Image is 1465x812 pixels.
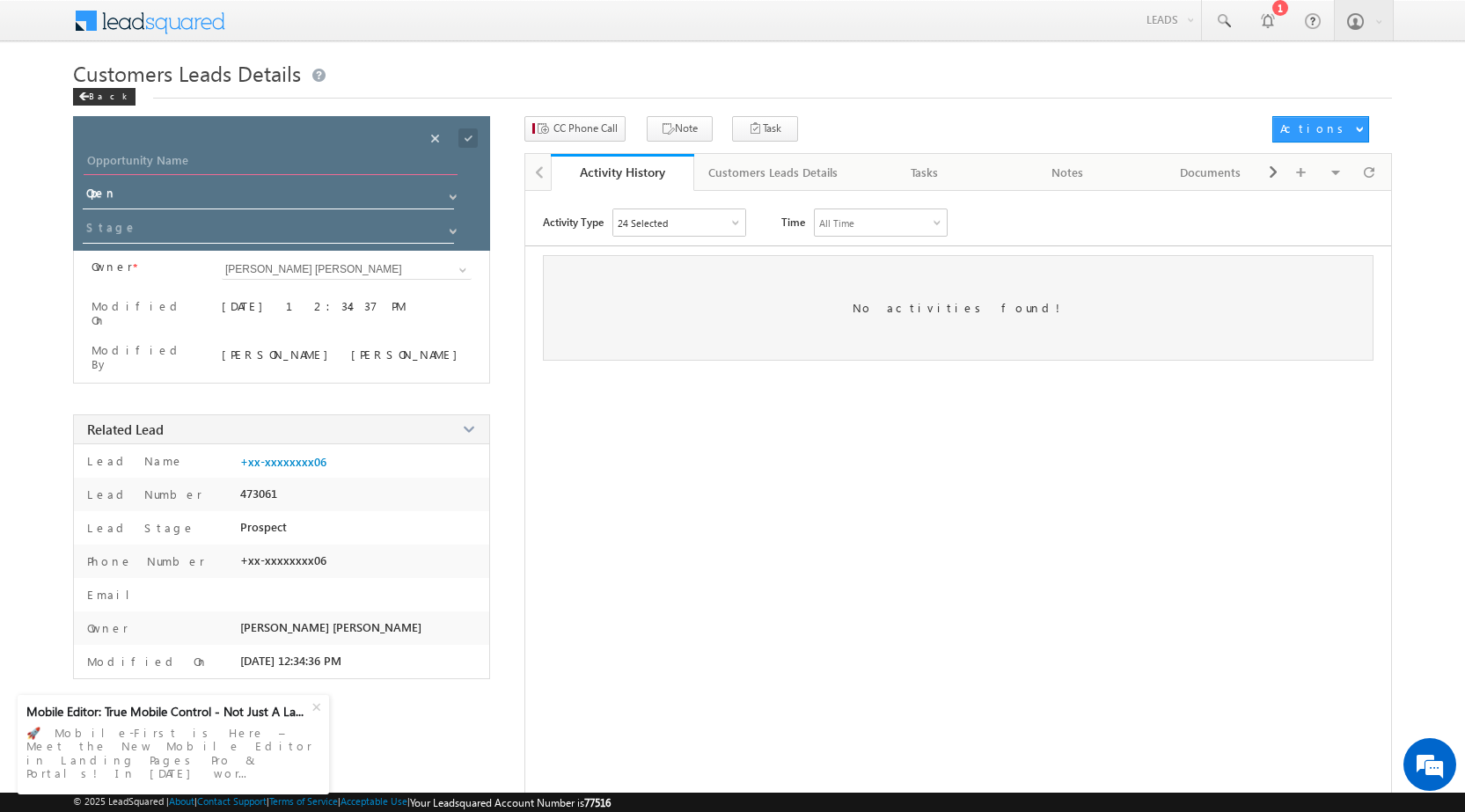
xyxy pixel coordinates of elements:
label: Lead Name [83,453,184,468]
div: 🚀 Mobile-First is Here – Meet the New Mobile Editor in Landing Pages Pro & Portals! In [DATE] wor... [26,721,320,786]
div: Activity History [564,164,681,180]
label: Modified On [92,299,200,327]
span: Related Lead [87,421,164,438]
div: [DATE] 12:34:37 PM [222,298,472,323]
div: 24 Selected [618,217,668,229]
button: Actions [1272,116,1369,143]
a: Terms of Service [269,795,338,807]
span: Your Leadsquared Account Number is [410,796,611,809]
div: Notes [1011,162,1124,183]
input: Stage [83,216,454,244]
input: Type to Search [222,260,472,280]
button: Task [732,116,798,142]
a: Tasks [853,154,997,191]
label: Modified On [83,654,209,669]
input: Opportunity Name Opportunity Name [84,150,458,175]
button: CC Phone Call [524,116,626,142]
div: No activities found! [543,255,1373,361]
span: © 2025 LeadSquared | | | | | [73,795,611,809]
a: Show All Items [440,218,462,236]
div: Tasks [868,162,981,183]
a: Acceptable Use [341,795,407,807]
span: CC Phone Call [553,121,618,136]
a: Customers Leads Details [694,154,853,191]
span: [DATE] 12:34:36 PM [240,654,341,668]
span: Time [781,208,805,235]
label: Lead Number [83,486,202,501]
span: 473061 [240,486,277,501]
div: All Time [819,217,854,229]
span: Prospect [240,520,287,534]
div: Mobile Editor: True Mobile Control - Not Just A La... [26,704,310,720]
button: Note [647,116,713,142]
a: Documents [1139,154,1283,191]
span: [PERSON_NAME] [PERSON_NAME] [240,620,421,634]
span: Activity Type [543,208,604,235]
div: + [304,691,333,721]
label: Owner [83,620,128,635]
div: Owner Changed,Status Changed,Stage Changed,Source Changed,Notes & 19 more.. [613,209,745,236]
label: Lead Stage [83,520,195,535]
span: +xx-xxxxxxxx06 [240,553,326,567]
input: Status [83,182,454,209]
div: Actions [1280,121,1350,136]
a: Notes [997,154,1140,191]
a: Activity History [551,154,694,191]
div: Customers Leads Details [708,162,838,183]
div: [PERSON_NAME] [PERSON_NAME] [222,347,472,362]
a: Contact Support [197,795,267,807]
a: Show All Items [450,261,472,279]
label: Owner [92,260,133,274]
label: Phone Number [83,553,205,568]
div: Documents [1154,162,1267,183]
a: About [169,795,194,807]
a: +xx-xxxxxxxx06 [240,455,326,469]
label: Email [83,587,143,602]
span: 77516 [584,796,611,809]
a: Show All Items [440,184,462,201]
span: Customers Leads Details [73,59,301,87]
label: Modified By [92,343,200,371]
div: Back [73,88,136,106]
